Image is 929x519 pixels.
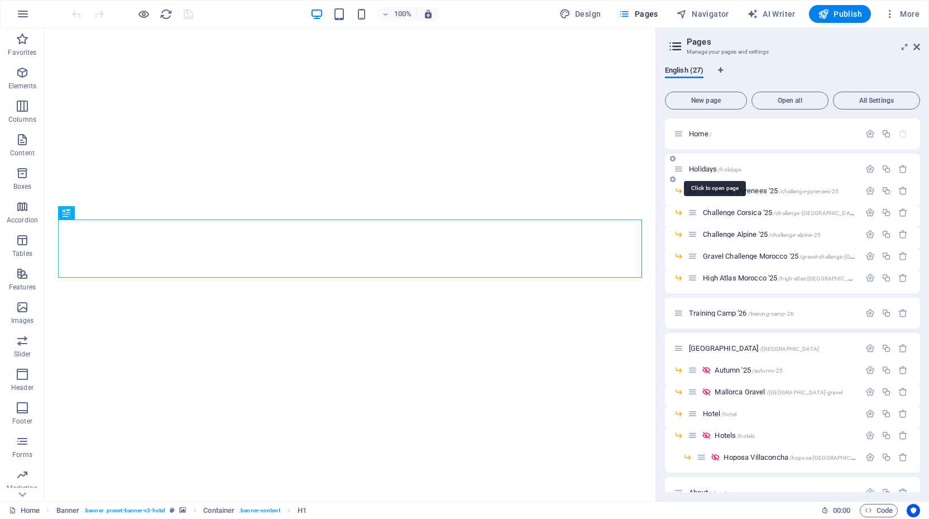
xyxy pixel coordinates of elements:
[898,344,908,353] div: Remove
[865,251,875,261] div: Settings
[555,5,606,23] button: Design
[747,8,796,20] span: AI Writer
[559,8,601,20] span: Design
[760,346,820,352] span: /[GEOGRAPHIC_DATA]
[721,411,736,417] span: /hotel
[799,254,910,260] span: /gravel-challenge-[GEOGRAPHIC_DATA]-25
[743,5,800,23] button: AI Writer
[686,489,860,496] div: About/about
[882,273,891,283] div: Duplicate
[898,431,908,440] div: Remove
[160,8,173,21] i: Reload page
[865,344,875,353] div: Settings
[865,387,875,397] div: Settings
[882,431,891,440] div: Duplicate
[203,504,234,517] span: Click to select. Double-click to edit
[170,507,175,513] i: This element is a customizable preset
[778,275,873,282] span: /high-atlas-[GEOGRAPHIC_DATA]-25
[689,165,741,173] span: Holidays
[752,368,783,374] span: /autumn-25
[686,345,860,352] div: [GEOGRAPHIC_DATA]/[GEOGRAPHIC_DATA]
[8,82,37,91] p: Elements
[9,504,40,517] a: Click to cancel selection. Double-click to open Pages
[756,97,823,104] span: Open all
[12,417,32,426] p: Footer
[670,97,742,104] span: New page
[394,7,412,21] h6: 100%
[689,130,712,138] span: Click to open page
[884,8,920,20] span: More
[715,431,755,440] span: Click to open page
[711,388,859,396] div: Mallorca Gravel/[GEOGRAPHIC_DATA]-gravel
[12,450,32,459] p: Forms
[865,186,875,196] div: Settings
[882,208,891,217] div: Duplicate
[865,488,875,497] div: Settings
[779,188,839,194] span: /challenge-pyrenees-25
[703,230,821,239] span: Click to open page
[809,5,871,23] button: Publish
[703,187,839,195] span: Click to open page
[882,186,891,196] div: Duplicate
[818,8,862,20] span: Publish
[898,186,908,196] div: Remove
[9,283,36,292] p: Features
[882,344,891,353] div: Duplicate
[882,409,891,418] div: Duplicate
[700,253,860,260] div: Gravel Challenge Morocco '25/gravel-challenge-[GEOGRAPHIC_DATA]-25
[865,365,875,375] div: Settings
[898,164,908,174] div: Remove
[821,504,851,517] h6: Session time
[7,484,37,493] p: Marketing
[882,230,891,239] div: Duplicate
[789,455,870,461] span: /hoposa-[GEOGRAPHIC_DATA]
[898,453,908,462] div: Remove
[687,47,898,57] h3: Manage your pages and settings
[882,308,891,318] div: Duplicate
[841,506,842,515] span: :
[865,453,875,462] div: Settings
[665,92,747,109] button: New page
[865,431,875,440] div: Settings
[833,92,920,109] button: All Settings
[711,366,859,374] div: Autumn '25/autumn-25
[8,115,36,124] p: Columns
[700,274,860,282] div: High Atlas Morocco '25/high-atlas-[GEOGRAPHIC_DATA]-25
[865,129,875,139] div: Settings
[751,92,829,109] button: Open all
[13,182,32,191] p: Boxes
[14,350,31,359] p: Slider
[700,187,860,194] div: Challenge Pyrenees '25/challenge-pyrenees-25
[676,8,729,20] span: Navigator
[865,208,875,217] div: Settings
[665,66,920,87] div: Language Tabs
[672,5,734,23] button: Navigator
[882,164,891,174] div: Duplicate
[907,504,920,517] button: Usercentrics
[882,453,891,462] div: Duplicate
[715,366,783,374] span: Click to open page
[7,216,38,225] p: Accordion
[898,365,908,375] div: Remove
[12,249,32,258] p: Tables
[718,166,741,173] span: /holidays
[56,504,307,517] nav: breadcrumb
[703,208,867,217] span: Click to open page
[898,409,908,418] div: Remove
[298,504,307,517] span: Click to select. Double-click to edit
[882,365,891,375] div: Duplicate
[377,7,417,21] button: 100%
[865,273,875,283] div: Settings
[882,387,891,397] div: Duplicate
[710,131,712,137] span: /
[865,504,893,517] span: Code
[865,230,875,239] div: Settings
[860,504,898,517] button: Code
[689,309,794,317] span: Click to open page
[833,504,850,517] span: 00 00
[239,504,280,517] span: . banner-content
[882,251,891,261] div: Duplicate
[700,410,860,417] div: Hotel/hotel
[865,308,875,318] div: Settings
[769,232,821,238] span: /challenge-alpine-25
